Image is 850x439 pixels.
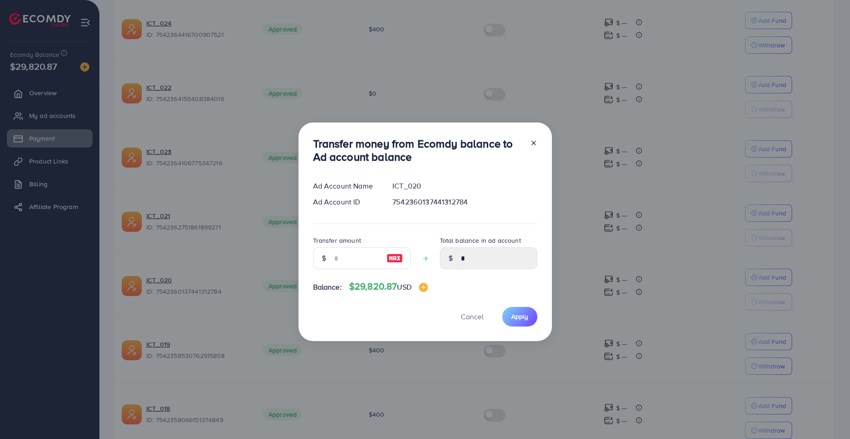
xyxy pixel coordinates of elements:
[511,312,528,321] span: Apply
[811,398,843,432] iframe: Chat
[440,236,521,245] label: Total balance in ad account
[313,137,523,163] h3: Transfer money from Ecomdy balance to Ad account balance
[502,307,537,327] button: Apply
[349,281,428,292] h4: $29,820.87
[419,283,428,292] img: image
[313,282,342,292] span: Balance:
[313,236,361,245] label: Transfer amount
[306,181,386,191] div: Ad Account Name
[385,197,544,207] div: 7542360137441312784
[385,181,544,191] div: ICT_020
[397,282,411,292] span: USD
[461,311,484,322] span: Cancel
[306,197,386,207] div: Ad Account ID
[449,307,495,327] button: Cancel
[386,253,403,264] img: image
